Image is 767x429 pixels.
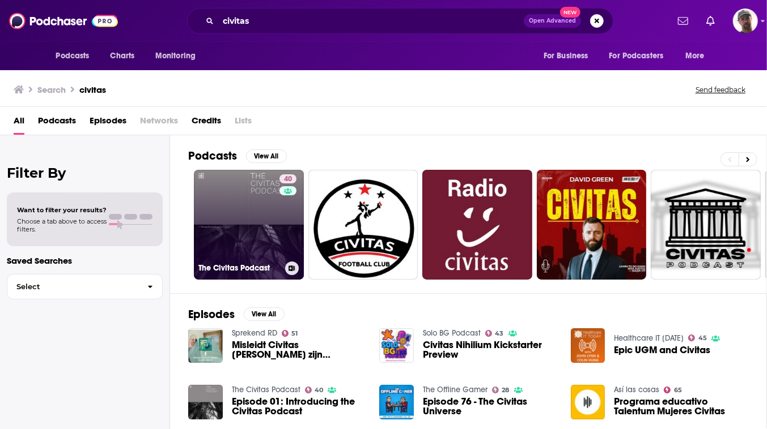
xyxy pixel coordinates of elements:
span: For Podcasters [609,48,664,64]
h2: Filter By [7,165,163,181]
a: PodcastsView All [188,149,287,163]
span: New [560,7,580,18]
h3: civitas [79,84,106,95]
a: 51 [282,330,298,337]
a: EpisodesView All [188,307,285,321]
button: open menu [48,45,104,67]
span: More [685,48,705,64]
a: Civitas Nihilium Kickstarter Preview [423,340,557,359]
img: Civitas Nihilium Kickstarter Preview [379,328,414,363]
button: open menu [602,45,680,67]
button: Select [7,274,163,299]
h3: The Civitas Podcast [198,263,281,273]
a: Show notifications dropdown [702,11,719,31]
a: Episode 01: Introducing the Civitas Podcast [232,397,366,416]
a: Podcasts [38,111,76,135]
a: Episodes [90,111,126,135]
button: Open AdvancedNew [524,14,581,28]
button: Send feedback [692,85,749,95]
span: Podcasts [56,48,90,64]
img: Episode 01: Introducing the Civitas Podcast [188,385,223,419]
img: Misleidt Civitas Christiana zijn donateurs? [188,328,223,363]
a: 40 [305,387,324,393]
a: Epic UGM and Civitas [614,345,710,355]
span: Logged in as cjPurdy [733,8,758,33]
span: Want to filter your results? [17,206,107,214]
img: Programa educativo Talentum Mujeres Civitas [571,385,605,419]
img: Podchaser - Follow, Share and Rate Podcasts [9,10,118,32]
span: 40 [284,174,292,185]
span: 65 [674,388,682,393]
span: Monitoring [155,48,196,64]
a: 28 [492,387,510,393]
a: Solo BG Podcast [423,328,481,338]
a: Episode 76 - The Civitas Universe [423,397,557,416]
a: 65 [664,387,682,393]
a: All [14,111,24,135]
a: Show notifications dropdown [673,11,693,31]
h2: Podcasts [188,149,237,163]
span: 51 [291,331,298,336]
span: 40 [315,388,323,393]
a: The Civitas Podcast [232,385,300,394]
h3: Search [37,84,66,95]
a: 40 [279,174,296,183]
a: Así las cosas [614,385,659,394]
button: View All [244,307,285,321]
div: Search podcasts, credits, & more... [187,8,613,34]
img: User Profile [733,8,758,33]
span: For Business [544,48,588,64]
button: Show profile menu [733,8,758,33]
span: Misleidt Civitas [PERSON_NAME] zijn donateurs? [232,340,366,359]
button: open menu [536,45,603,67]
a: 45 [688,334,707,341]
a: 40The Civitas Podcast [194,170,304,280]
button: open menu [147,45,210,67]
a: Sprekend RD [232,328,277,338]
p: Saved Searches [7,255,163,266]
span: 28 [502,388,510,393]
span: Lists [235,111,252,135]
a: 43 [485,330,504,337]
a: Charts [103,45,142,67]
a: The Offline Gamer [423,385,488,394]
a: Misleidt Civitas Christiana zijn donateurs? [232,340,366,359]
h2: Episodes [188,307,235,321]
a: Healthcare IT Today [614,333,684,343]
a: Programa educativo Talentum Mujeres Civitas [614,397,748,416]
button: View All [246,149,287,163]
span: Select [7,283,138,290]
span: Open Advanced [529,18,576,24]
img: Episode 76 - The Civitas Universe [379,385,414,419]
a: Credits [192,111,221,135]
span: Choose a tab above to access filters. [17,217,107,233]
button: open menu [677,45,719,67]
span: Networks [140,111,178,135]
img: Epic UGM and Civitas [571,328,605,363]
input: Search podcasts, credits, & more... [218,12,524,30]
span: 43 [495,331,504,336]
span: Charts [111,48,135,64]
span: 45 [698,336,707,341]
